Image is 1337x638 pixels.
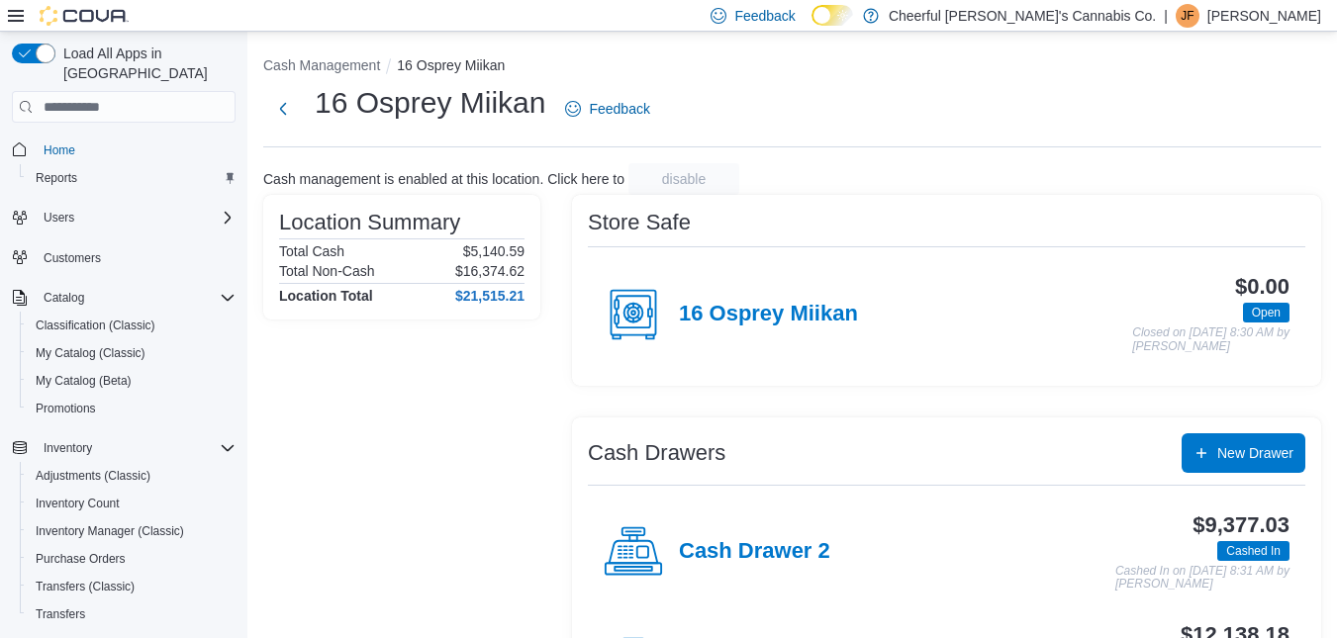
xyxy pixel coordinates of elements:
[28,492,128,515] a: Inventory Count
[1182,433,1305,473] button: New Drawer
[20,367,243,395] button: My Catalog (Beta)
[28,341,153,365] a: My Catalog (Classic)
[679,539,830,565] h4: Cash Drawer 2
[4,243,243,272] button: Customers
[588,441,725,465] h3: Cash Drawers
[36,579,135,594] span: Transfers (Classic)
[4,135,243,163] button: Home
[28,602,93,626] a: Transfers
[36,523,184,539] span: Inventory Manager (Classic)
[279,243,344,259] h6: Total Cash
[28,575,236,598] span: Transfers (Classic)
[44,210,74,226] span: Users
[28,341,236,365] span: My Catalog (Classic)
[628,163,739,195] button: disable
[20,600,243,628] button: Transfers
[36,373,132,389] span: My Catalog (Beta)
[44,290,84,306] span: Catalog
[44,250,101,266] span: Customers
[36,245,236,270] span: Customers
[28,547,236,571] span: Purchase Orders
[28,464,158,488] a: Adjustments (Classic)
[812,5,853,26] input: Dark Mode
[263,55,1321,79] nav: An example of EuiBreadcrumbs
[36,246,109,270] a: Customers
[4,284,243,312] button: Catalog
[28,166,85,190] a: Reports
[455,288,525,304] h4: $21,515.21
[263,57,380,73] button: Cash Management
[20,517,243,545] button: Inventory Manager (Classic)
[463,243,525,259] p: $5,140.59
[36,345,145,361] span: My Catalog (Classic)
[397,57,505,73] button: 16 Osprey Miikan
[36,468,150,484] span: Adjustments (Classic)
[588,211,691,234] h3: Store Safe
[28,369,140,393] a: My Catalog (Beta)
[315,83,545,123] h1: 16 Osprey Miikan
[20,339,243,367] button: My Catalog (Classic)
[28,464,236,488] span: Adjustments (Classic)
[263,171,624,187] p: Cash management is enabled at this location. Click here to
[44,440,92,456] span: Inventory
[279,288,373,304] h4: Location Total
[28,575,143,598] a: Transfers (Classic)
[28,492,236,515] span: Inventory Count
[36,436,100,460] button: Inventory
[1193,513,1289,537] h3: $9,377.03
[28,519,192,543] a: Inventory Manager (Classic)
[679,302,858,327] h4: 16 Osprey Miikan
[20,545,243,573] button: Purchase Orders
[28,602,236,626] span: Transfers
[36,170,77,186] span: Reports
[28,166,236,190] span: Reports
[1115,565,1289,592] p: Cashed In on [DATE] 8:31 AM by [PERSON_NAME]
[557,89,657,129] a: Feedback
[36,138,83,162] a: Home
[20,490,243,517] button: Inventory Count
[28,369,236,393] span: My Catalog (Beta)
[1164,4,1168,28] p: |
[1217,443,1293,463] span: New Drawer
[812,26,812,27] span: Dark Mode
[589,99,649,119] span: Feedback
[55,44,236,83] span: Load All Apps in [GEOGRAPHIC_DATA]
[1226,542,1281,560] span: Cashed In
[1176,4,1199,28] div: Jason Fitzpatrick
[20,462,243,490] button: Adjustments (Classic)
[36,286,92,310] button: Catalog
[4,434,243,462] button: Inventory
[36,286,236,310] span: Catalog
[28,397,104,420] a: Promotions
[1181,4,1194,28] span: JF
[20,573,243,600] button: Transfers (Classic)
[28,397,236,420] span: Promotions
[28,314,163,337] a: Classification (Classic)
[36,318,155,333] span: Classification (Classic)
[36,606,85,622] span: Transfers
[1217,541,1289,561] span: Cashed In
[4,204,243,231] button: Users
[1132,326,1289,353] p: Closed on [DATE] 8:30 AM by [PERSON_NAME]
[889,4,1156,28] p: Cheerful [PERSON_NAME]'s Cannabis Co.
[1252,304,1281,321] span: Open
[279,263,375,279] h6: Total Non-Cash
[455,263,525,279] p: $16,374.62
[1207,4,1321,28] p: [PERSON_NAME]
[1243,303,1289,322] span: Open
[40,6,129,26] img: Cova
[662,169,706,189] span: disable
[36,551,126,567] span: Purchase Orders
[36,206,236,229] span: Users
[1235,275,1289,299] h3: $0.00
[28,519,236,543] span: Inventory Manager (Classic)
[279,211,460,234] h3: Location Summary
[20,164,243,192] button: Reports
[20,312,243,339] button: Classification (Classic)
[36,137,236,161] span: Home
[44,142,75,158] span: Home
[36,206,82,229] button: Users
[36,401,96,416] span: Promotions
[28,547,134,571] a: Purchase Orders
[734,6,795,26] span: Feedback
